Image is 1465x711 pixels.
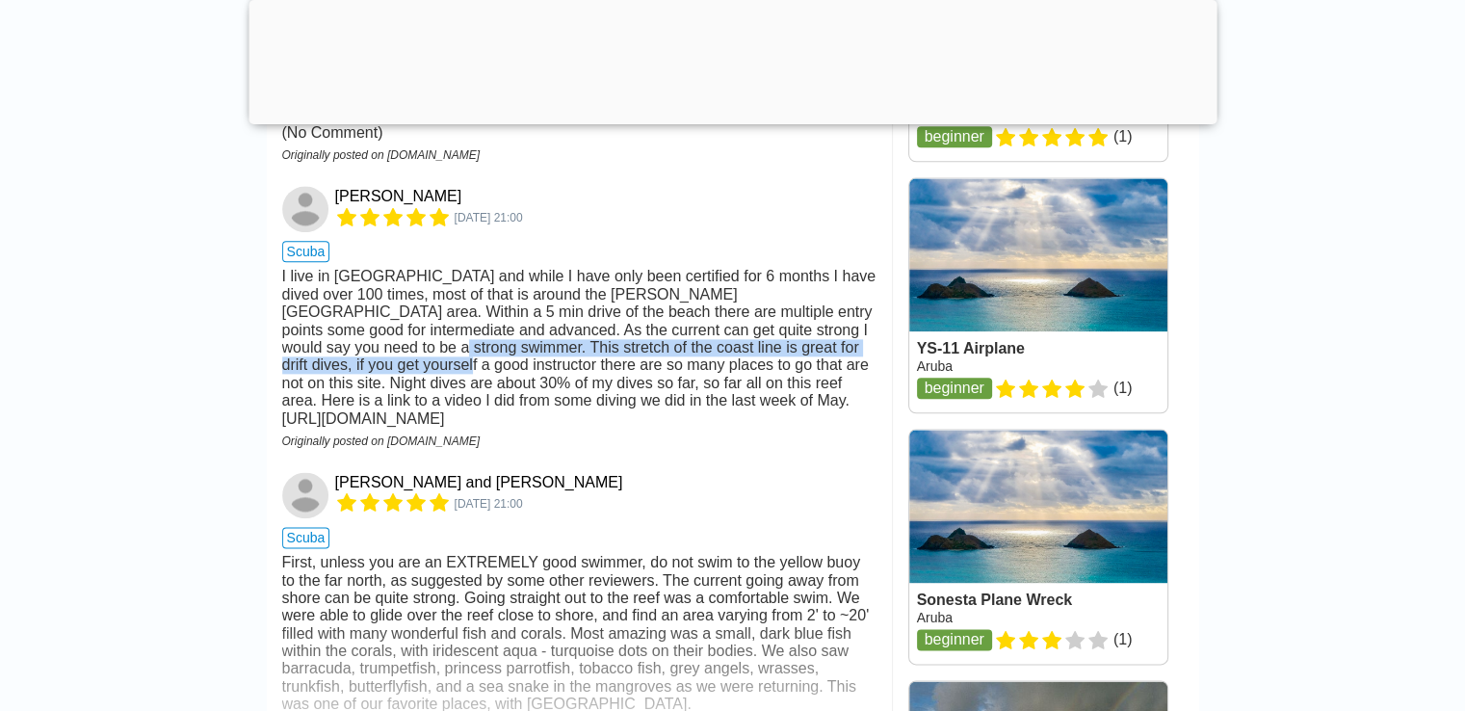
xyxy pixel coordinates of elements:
[335,188,462,205] a: [PERSON_NAME]
[282,124,876,142] div: (No Comment)
[282,186,331,232] a: Aruba Bob
[455,212,523,225] span: 1061
[335,474,623,491] a: [PERSON_NAME] and [PERSON_NAME]
[282,527,330,548] span: scuba
[282,268,876,428] div: I live in [GEOGRAPHIC_DATA] and while I have only been certified for 6 months I have dived over 1...
[455,498,523,512] span: 4767
[282,435,876,449] div: Originally posted on [DOMAIN_NAME]
[282,149,876,163] div: Originally posted on [DOMAIN_NAME]
[282,186,328,232] img: Aruba Bob
[917,610,953,625] a: Aruba
[282,241,330,262] span: scuba
[282,472,331,518] a: Mark and Jean
[282,472,328,518] img: Mark and Jean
